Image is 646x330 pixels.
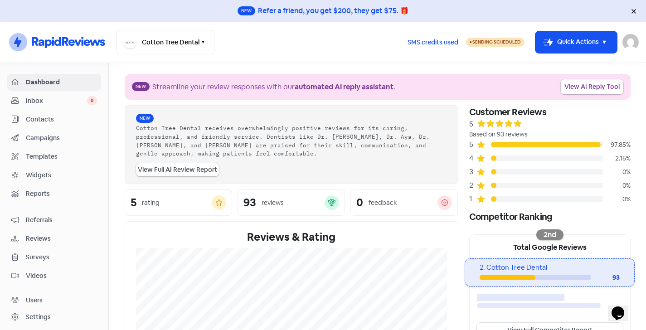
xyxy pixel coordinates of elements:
[7,230,101,247] a: Reviews
[26,312,51,322] div: Settings
[136,163,219,176] a: View Full AI Review Report
[243,197,256,208] div: 93
[469,119,473,130] div: 5
[469,153,476,164] div: 4
[26,133,97,143] span: Campaigns
[535,31,617,53] button: Quick Actions
[408,38,458,47] span: SMS credits used
[152,82,395,92] div: Streamline your review responses with our .
[7,74,101,91] a: Dashboard
[469,139,476,150] div: 5
[469,130,631,139] div: Based on 93 reviews
[7,167,101,184] a: Widgets
[26,96,87,106] span: Inbox
[480,262,620,273] div: 2. Cotton Tree Dental
[142,198,160,208] div: rating
[238,189,345,216] a: 93reviews
[295,82,393,92] b: automated AI reply assistant
[7,212,101,228] a: Referrals
[26,78,97,87] span: Dashboard
[603,181,631,190] div: 0%
[603,167,631,177] div: 0%
[116,30,214,54] button: Cotton Tree Dental
[591,273,620,282] div: 93
[26,234,97,243] span: Reviews
[7,148,101,165] a: Templates
[469,105,631,119] div: Customer Reviews
[472,39,521,45] span: Sending Scheduled
[26,215,97,225] span: Referrals
[136,114,154,123] span: New
[125,189,232,216] a: 5rating
[7,292,101,309] a: Users
[356,197,363,208] div: 0
[603,154,631,163] div: 2.15%
[603,140,631,150] div: 97.85%
[7,92,101,109] a: Inbox 0
[469,210,631,223] div: Competitor Ranking
[7,249,101,266] a: Surveys
[26,152,97,161] span: Templates
[536,229,563,240] div: 2nd
[136,124,447,158] div: Cotton Tree Dental receives overwhelmingly positive reviews for its caring, professional, and fri...
[469,166,476,177] div: 3
[131,197,136,208] div: 5
[132,82,150,91] span: New
[258,5,409,16] div: Refer a friend, you get $200, they get $75. 🎁
[7,130,101,146] a: Campaigns
[238,6,255,15] span: New
[26,252,97,262] span: Surveys
[7,267,101,284] a: Videos
[350,189,458,216] a: 0feedback
[7,185,101,202] a: Reports
[369,198,397,208] div: feedback
[469,180,476,191] div: 2
[7,309,101,325] a: Settings
[470,235,630,258] div: Total Google Reviews
[608,294,637,321] iframe: chat widget
[26,115,97,124] span: Contacts
[26,296,43,305] div: Users
[26,271,97,281] span: Videos
[561,79,623,94] a: View AI Reply Tool
[400,37,466,46] a: SMS credits used
[622,34,639,50] img: User
[26,189,97,199] span: Reports
[466,37,525,48] a: Sending Scheduled
[7,111,101,128] a: Contacts
[136,229,447,245] div: Reviews & Rating
[469,194,476,204] div: 1
[603,194,631,204] div: 0%
[26,170,97,180] span: Widgets
[87,96,97,105] span: 0
[262,198,283,208] div: reviews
